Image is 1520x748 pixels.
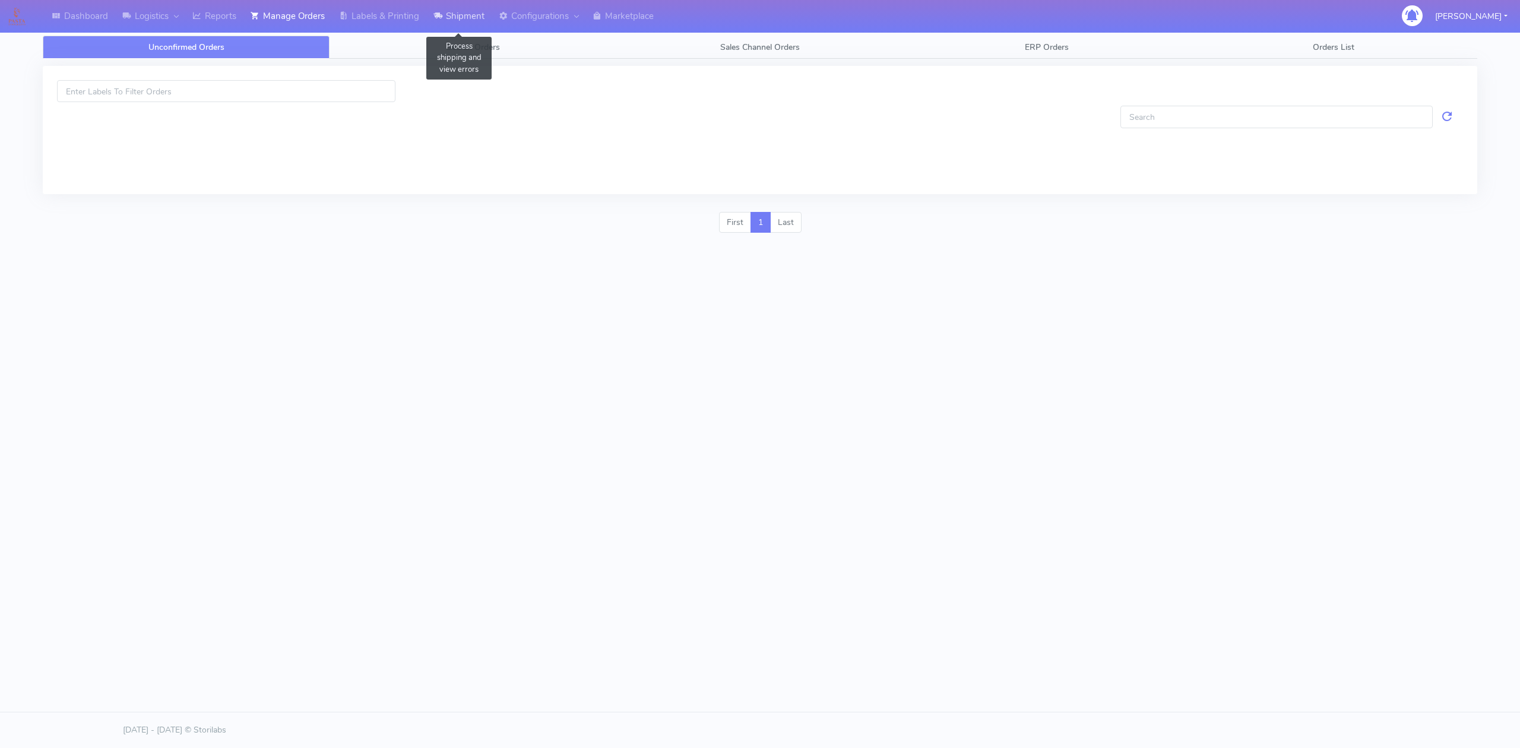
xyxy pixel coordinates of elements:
[720,42,800,53] span: Sales Channel Orders
[148,42,224,53] span: Unconfirmed Orders
[1313,42,1354,53] span: Orders List
[43,36,1477,59] ul: Tabs
[57,80,395,102] input: Enter Labels To Filter Orders
[1426,4,1516,28] button: [PERSON_NAME]
[446,42,500,53] span: Search Orders
[750,212,771,233] a: 1
[1120,106,1433,128] input: Search
[1025,42,1069,53] span: ERP Orders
